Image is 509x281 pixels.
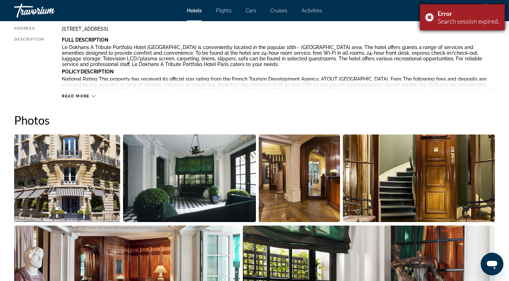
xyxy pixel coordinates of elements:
[481,253,503,275] iframe: Button to launch messaging window
[62,76,495,110] p: National Rating This property has received its official star rating from the French Tourism Devel...
[62,26,495,32] div: [STREET_ADDRESS]
[14,37,44,90] div: Description
[62,69,114,74] b: Policy Description
[62,94,90,98] span: Read more
[438,17,499,25] div: Search session expired.
[343,134,495,222] button: Open full-screen image slider
[476,3,495,18] button: User Menu
[216,8,232,13] a: Flights
[62,94,95,99] button: Read more
[14,1,85,20] a: Travorium
[62,37,109,43] b: Full Description
[14,26,44,32] div: Address
[259,134,340,222] button: Open full-screen image slider
[123,134,256,222] button: Open full-screen image slider
[14,134,120,222] button: Open full-screen image slider
[246,8,256,13] a: Cars
[62,44,495,67] p: Le Dokhans A Tribute Portfolio Hotel [GEOGRAPHIC_DATA] is conveniently located in the popular 16t...
[187,8,202,13] a: Hotels
[438,10,499,17] div: Error
[14,113,495,127] h2: Photos
[302,8,322,13] a: Activities
[270,8,287,13] a: Cruises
